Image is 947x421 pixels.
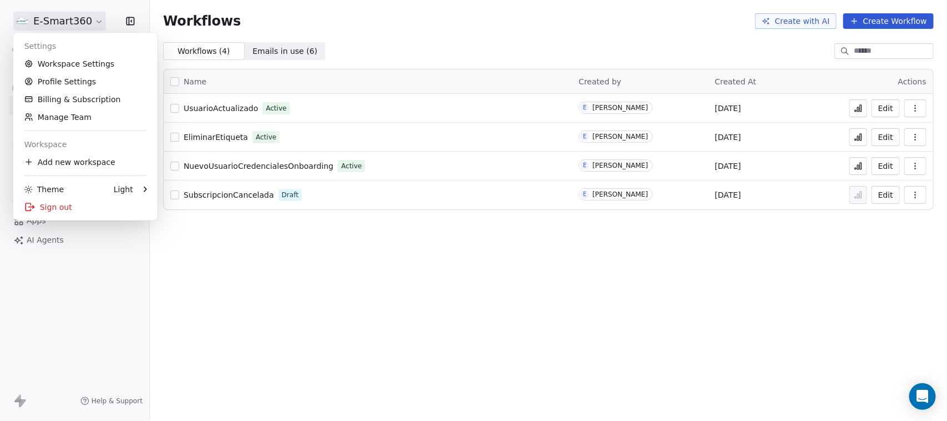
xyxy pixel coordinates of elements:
div: Light [114,184,133,195]
div: Theme [24,184,64,195]
div: Settings [18,37,153,55]
a: Workspace Settings [18,55,153,73]
a: Billing & Subscription [18,91,153,108]
div: Add new workspace [18,153,153,171]
a: Manage Team [18,108,153,126]
a: Profile Settings [18,73,153,91]
div: Workspace [18,136,153,153]
div: Sign out [18,198,153,216]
